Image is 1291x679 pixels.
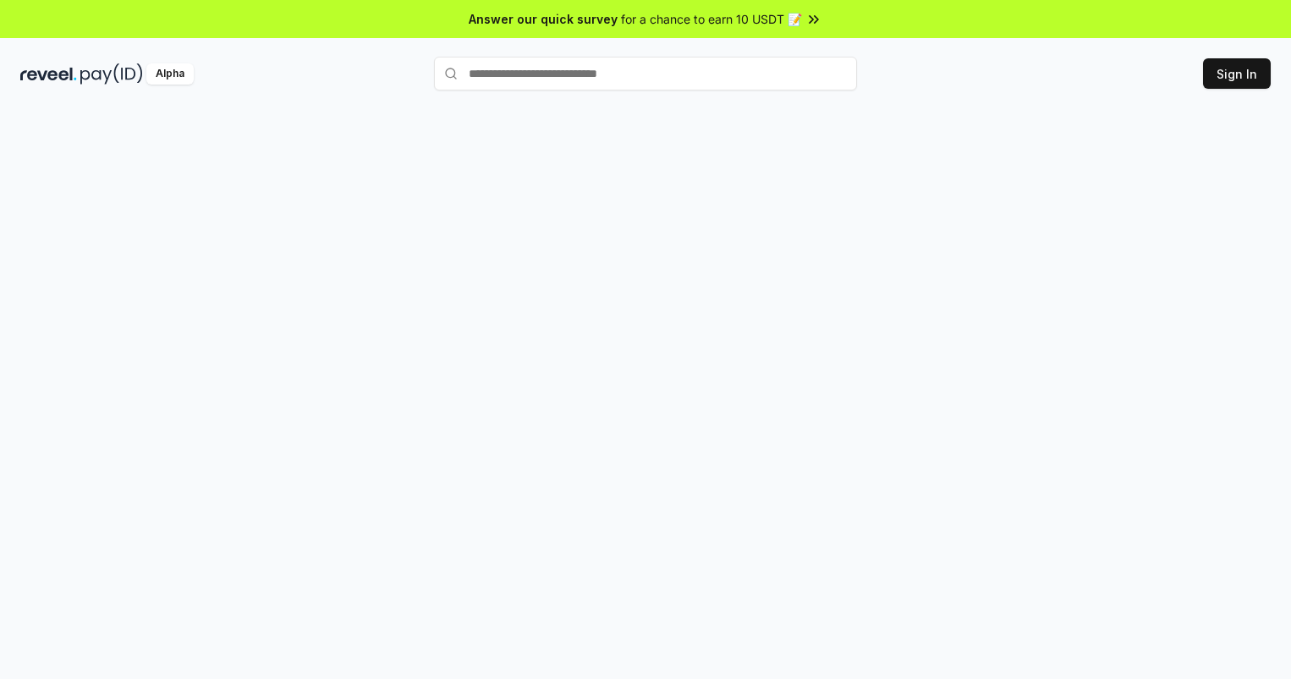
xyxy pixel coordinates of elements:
button: Sign In [1203,58,1271,89]
div: Alpha [146,63,194,85]
img: reveel_dark [20,63,77,85]
img: pay_id [80,63,143,85]
span: Answer our quick survey [469,10,618,28]
span: for a chance to earn 10 USDT 📝 [621,10,802,28]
